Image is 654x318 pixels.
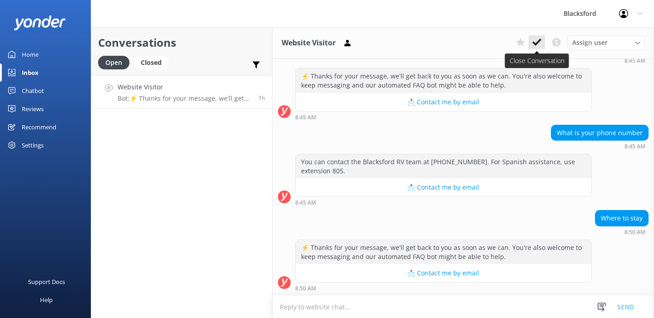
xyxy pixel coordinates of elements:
button: 📩 Contact me by email [296,93,591,111]
button: 📩 Contact me by email [296,264,591,282]
a: Website VisitorBot:⚡ Thanks for your message, we'll get back to you as soon as we can. You're als... [91,75,272,109]
strong: 8:45 AM [624,144,645,149]
div: Sep 22 2025 09:50am (UTC -06:00) America/Chihuahua [295,285,592,291]
div: Settings [22,136,44,154]
strong: 8:45 AM [624,58,645,64]
strong: 8:45 AM [295,200,316,205]
p: Bot: ⚡ Thanks for your message, we'll get back to you as soon as we can. You're also welcome to k... [118,94,252,103]
div: Inbox [22,64,39,82]
button: 📩 Contact me by email [296,178,591,196]
img: yonder-white-logo.png [14,15,66,30]
div: Assign User [568,35,645,50]
div: Sep 22 2025 09:50am (UTC -06:00) America/Chihuahua [595,229,649,235]
div: Home [22,45,39,64]
div: You can contact the Blacksford RV team at [PHONE_NUMBER]. For Spanish assistance, use extension 805. [296,154,591,178]
div: Closed [134,56,168,69]
div: Sep 22 2025 09:45am (UTC -06:00) America/Chihuahua [295,199,592,205]
a: Closed [134,57,173,67]
strong: 8:50 AM [624,230,645,235]
div: Sep 22 2025 09:45am (UTC -06:00) America/Chihuahua [295,114,592,120]
div: What is your phone number [551,125,648,141]
div: Chatbot [22,82,44,100]
strong: 8:50 AM [295,286,316,291]
div: Reviews [22,100,44,118]
div: ⚡ Thanks for your message, we'll get back to you as soon as we can. You're also welcome to keep m... [296,68,591,93]
span: Sep 22 2025 09:50am (UTC -06:00) America/Chihuahua [258,94,265,102]
div: Sep 22 2025 09:45am (UTC -06:00) America/Chihuahua [352,57,649,64]
div: Sep 22 2025 09:45am (UTC -06:00) America/Chihuahua [551,143,649,149]
h2: Conversations [98,34,265,51]
div: Help [40,291,53,309]
h3: Website Visitor [282,37,336,49]
span: Assign user [572,38,608,48]
div: Recommend [22,118,56,136]
a: Open [98,57,134,67]
div: ⚡ Thanks for your message, we'll get back to you as soon as we can. You're also welcome to keep m... [296,240,591,264]
strong: 8:45 AM [295,115,316,120]
div: Open [98,56,129,69]
div: Support Docs [28,273,65,291]
div: Where to stay [595,210,648,226]
h4: Website Visitor [118,82,252,92]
